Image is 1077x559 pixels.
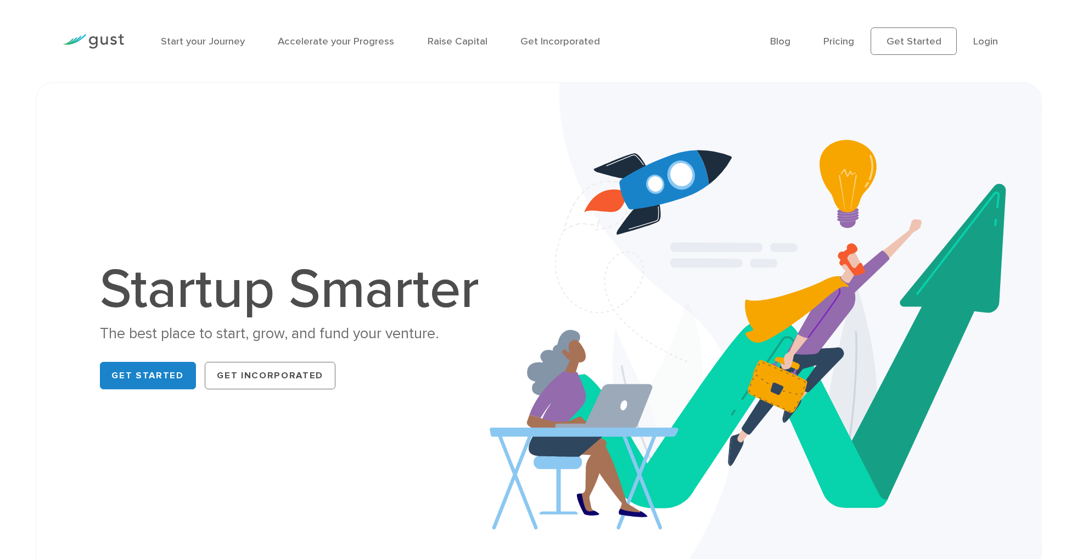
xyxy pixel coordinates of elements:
a: Get Started [871,27,956,55]
img: Gust Logo [63,34,124,49]
a: Pricing [823,35,854,47]
a: Accelerate your Progress [278,35,394,47]
div: The best place to start, grow, and fund your venture. [100,323,495,343]
a: Get Started [100,362,196,389]
a: Blog [770,35,790,47]
a: Start your Journey [161,35,245,47]
a: Login [973,35,998,47]
h1: Startup Smarter [100,262,495,317]
a: Get Incorporated [205,362,335,389]
a: Get Incorporated [520,35,600,47]
a: Raise Capital [428,35,487,47]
